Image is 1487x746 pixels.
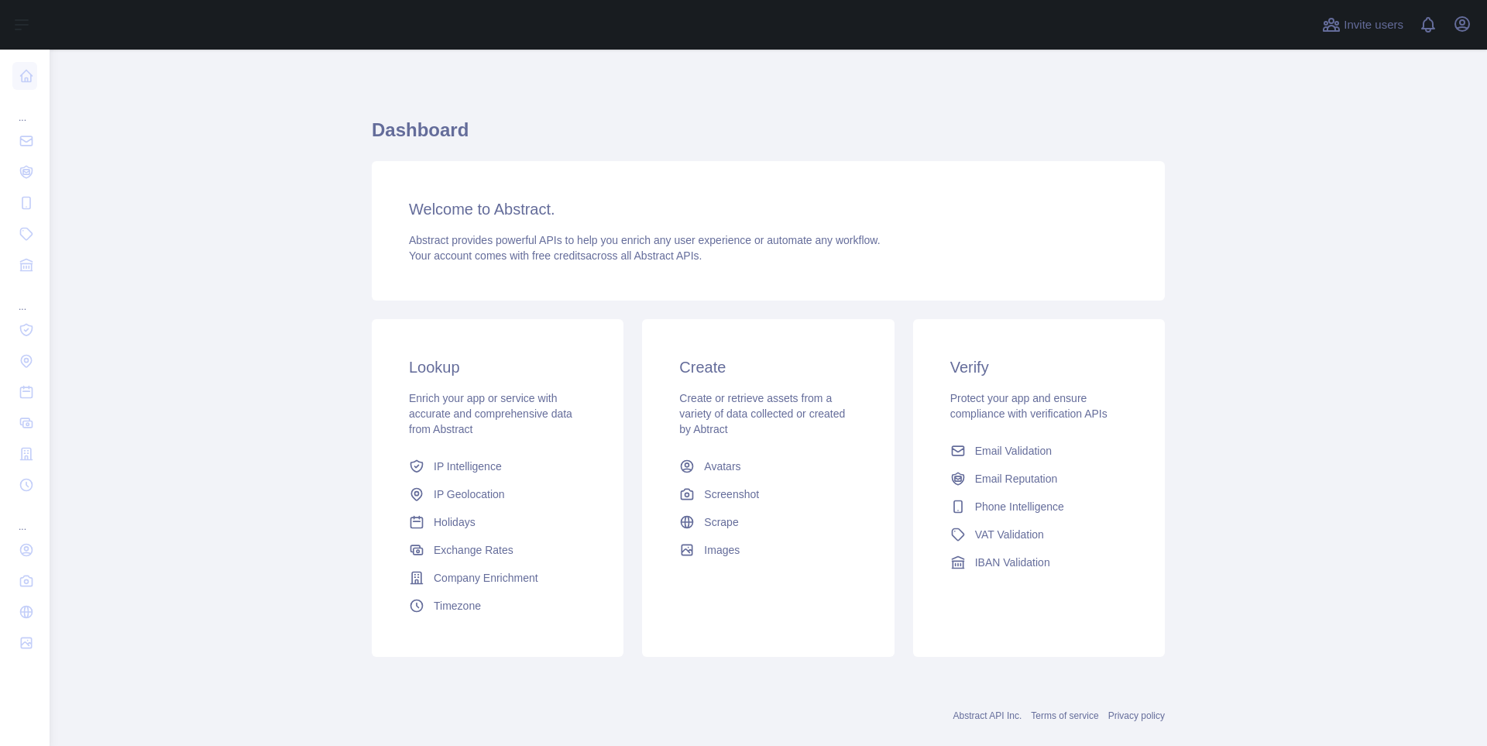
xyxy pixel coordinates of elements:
[704,486,759,502] span: Screenshot
[1319,12,1406,37] button: Invite users
[975,443,1052,459] span: Email Validation
[975,499,1064,514] span: Phone Intelligence
[950,356,1128,378] h3: Verify
[953,710,1022,721] a: Abstract API Inc.
[944,493,1134,521] a: Phone Intelligence
[975,555,1050,570] span: IBAN Validation
[532,249,586,262] span: free credits
[944,465,1134,493] a: Email Reputation
[673,508,863,536] a: Scrape
[403,564,592,592] a: Company Enrichment
[12,282,37,313] div: ...
[403,536,592,564] a: Exchange Rates
[944,437,1134,465] a: Email Validation
[704,459,740,474] span: Avatars
[403,508,592,536] a: Holidays
[434,486,505,502] span: IP Geolocation
[12,502,37,533] div: ...
[679,356,857,378] h3: Create
[409,234,881,246] span: Abstract provides powerful APIs to help you enrich any user experience or automate any workflow.
[409,198,1128,220] h3: Welcome to Abstract.
[409,392,572,435] span: Enrich your app or service with accurate and comprehensive data from Abstract
[975,527,1044,542] span: VAT Validation
[12,93,37,124] div: ...
[403,592,592,620] a: Timezone
[704,542,740,558] span: Images
[673,536,863,564] a: Images
[403,452,592,480] a: IP Intelligence
[372,118,1165,155] h1: Dashboard
[975,471,1058,486] span: Email Reputation
[1344,16,1403,34] span: Invite users
[704,514,738,530] span: Scrape
[434,514,476,530] span: Holidays
[403,480,592,508] a: IP Geolocation
[944,548,1134,576] a: IBAN Validation
[409,356,586,378] h3: Lookup
[944,521,1134,548] a: VAT Validation
[950,392,1108,420] span: Protect your app and ensure compliance with verification APIs
[679,392,845,435] span: Create or retrieve assets from a variety of data collected or created by Abtract
[434,459,502,474] span: IP Intelligence
[1108,710,1165,721] a: Privacy policy
[673,452,863,480] a: Avatars
[434,570,538,586] span: Company Enrichment
[673,480,863,508] a: Screenshot
[434,598,481,614] span: Timezone
[409,249,702,262] span: Your account comes with across all Abstract APIs.
[434,542,513,558] span: Exchange Rates
[1031,710,1098,721] a: Terms of service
